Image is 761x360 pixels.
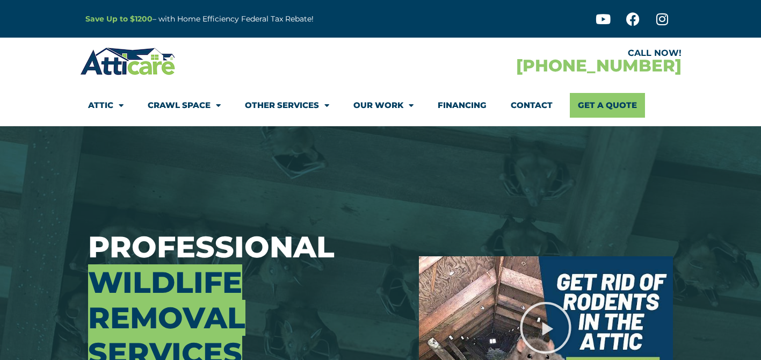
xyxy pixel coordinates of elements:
a: Attic [88,93,124,118]
div: CALL NOW! [381,49,682,57]
p: – with Home Efficiency Federal Tax Rebate! [85,13,433,25]
div: Play Video [519,301,572,355]
a: Get A Quote [570,93,645,118]
nav: Menu [88,93,673,118]
a: Other Services [245,93,329,118]
a: Our Work [353,93,414,118]
a: Save Up to $1200 [85,14,153,24]
a: Crawl Space [148,93,221,118]
a: Contact [511,93,553,118]
a: Financing [438,93,487,118]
